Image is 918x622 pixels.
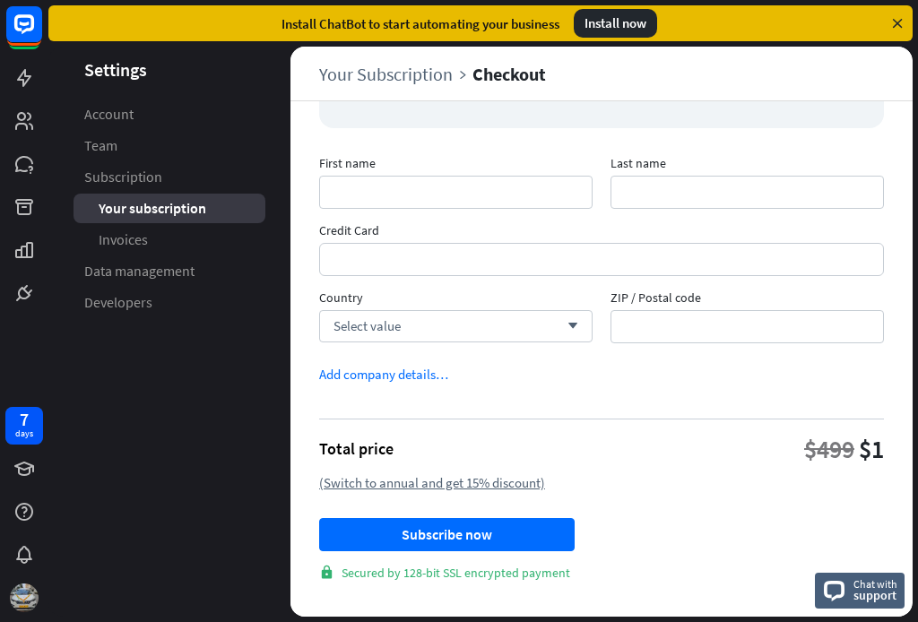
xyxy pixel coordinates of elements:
[611,310,884,343] input: ZIP / Postal code
[319,289,593,310] span: Country
[84,105,134,124] span: Account
[15,428,33,440] div: days
[319,565,334,580] i: lock
[84,293,152,312] span: Developers
[853,575,897,592] span: Chat with
[472,64,546,84] div: Checkout
[319,565,884,581] div: Secured by 128-bit SSL encrypted payment
[5,407,43,445] a: 7 days
[611,176,884,209] input: Last name
[14,7,68,61] button: Open LiveChat chat widget
[319,222,884,243] span: Credit Card
[74,131,265,160] a: Team
[74,162,265,192] a: Subscription
[74,225,265,255] a: Invoices
[611,155,884,176] span: Last name
[333,317,401,334] span: Select value
[48,57,290,82] header: Settings
[333,244,870,275] iframe: Billing information
[611,289,884,310] span: ZIP / Postal code
[99,199,206,218] span: Your subscription
[74,99,265,129] a: Account
[84,168,162,186] span: Subscription
[84,136,117,155] span: Team
[319,176,593,209] input: First name
[281,15,559,32] div: Install ChatBot to start automating your business
[319,155,593,176] span: First name
[319,438,394,459] div: Total price
[574,9,657,38] div: Install now
[559,321,578,332] i: arrow_down
[319,474,884,491] div: (Switch to annual and get 15% discount)
[99,230,148,249] span: Invoices
[84,262,195,281] span: Data management
[319,366,448,383] div: Add company details…
[859,433,884,465] div: $1
[20,411,29,428] div: 7
[319,518,575,551] button: Subscribe now
[74,288,265,317] a: Developers
[74,256,265,286] a: Data management
[853,587,897,603] span: support
[319,64,472,84] a: Your Subscription
[804,433,854,465] div: $499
